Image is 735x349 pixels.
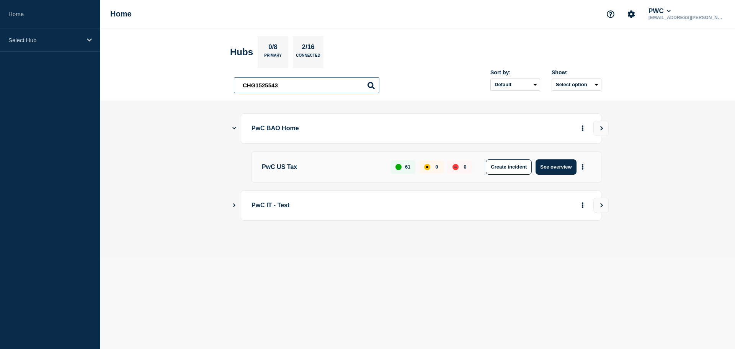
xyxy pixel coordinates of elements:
button: PWC [647,7,672,15]
div: affected [424,164,430,170]
div: Show: [552,69,601,75]
div: Sort by: [490,69,540,75]
h2: Hubs [230,47,253,57]
p: 0 [435,164,438,170]
input: Search Hubs [234,77,379,93]
button: Support [603,6,619,22]
button: See overview [536,159,576,175]
button: View [593,121,609,136]
p: PwC US Tax [262,159,382,175]
button: Select option [552,79,601,91]
button: Create incident [486,159,532,175]
p: 0 [464,164,466,170]
p: PwC IT - Test [252,198,463,213]
button: Show Connected Hubs [232,126,236,131]
p: [EMAIL_ADDRESS][PERSON_NAME][PERSON_NAME][DOMAIN_NAME] [647,15,727,20]
div: down [452,164,459,170]
p: Primary [264,53,282,61]
button: Show Connected Hubs [232,203,236,208]
p: 0/8 [266,43,281,53]
p: Connected [296,53,320,61]
button: More actions [578,121,588,136]
p: 2/16 [299,43,317,53]
p: PwC BAO Home [252,121,463,136]
select: Sort by [490,79,540,91]
p: Select Hub [8,37,82,43]
div: up [395,164,402,170]
button: Account settings [623,6,639,22]
p: 61 [405,164,410,170]
button: More actions [578,160,588,174]
h1: Home [110,10,132,18]
button: More actions [578,198,588,213]
button: View [593,198,609,213]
